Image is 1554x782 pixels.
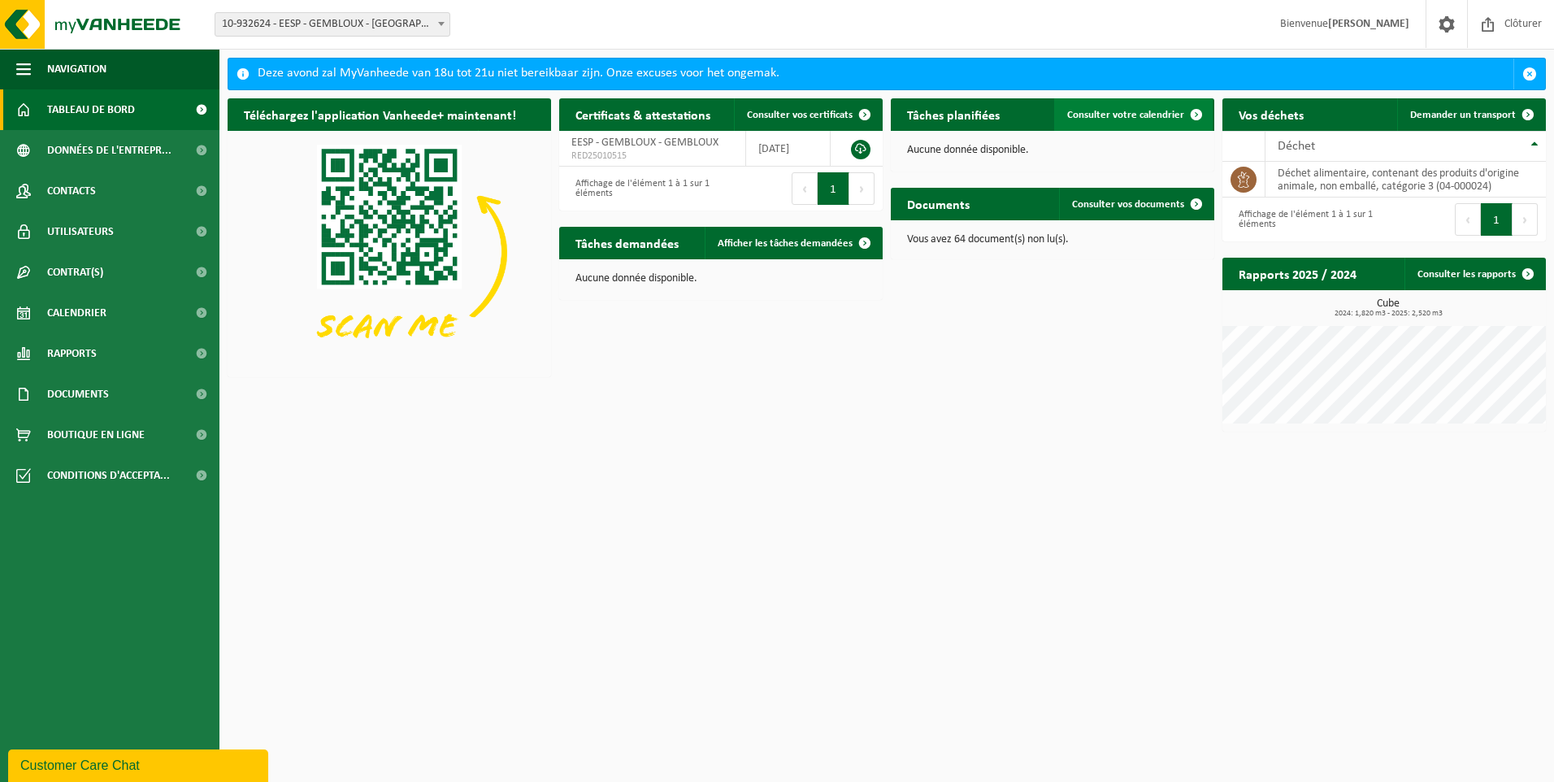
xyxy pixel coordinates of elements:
[47,49,106,89] span: Navigation
[1481,203,1513,236] button: 1
[228,98,532,130] h2: Téléchargez l'application Vanheede+ maintenant!
[258,59,1513,89] div: Deze avond zal MyVanheede van 18u tot 21u niet bereikbaar zijn. Onze excuses voor het ongemak.
[891,188,986,219] h2: Documents
[559,227,695,258] h2: Tâches demandées
[559,98,727,130] h2: Certificats & attestations
[891,98,1016,130] h2: Tâches planifiées
[718,238,853,249] span: Afficher les tâches demandées
[1278,140,1315,153] span: Déchet
[215,13,449,36] span: 10-932624 - EESP - GEMBLOUX - GEMBLOUX
[215,12,450,37] span: 10-932624 - EESP - GEMBLOUX - GEMBLOUX
[705,227,881,259] a: Afficher les tâches demandées
[907,234,1198,245] p: Vous avez 64 document(s) non lu(s).
[1265,162,1546,198] td: déchet alimentaire, contenant des produits d'origine animale, non emballé, catégorie 3 (04-000024)
[1059,188,1213,220] a: Consulter vos documents
[792,172,818,205] button: Previous
[571,150,733,163] span: RED25010515
[1231,310,1546,318] span: 2024: 1,820 m3 - 2025: 2,520 m3
[1231,202,1376,237] div: Affichage de l'élément 1 à 1 sur 1 éléments
[47,374,109,415] span: Documents
[907,145,1198,156] p: Aucune donnée disponible.
[567,171,713,206] div: Affichage de l'élément 1 à 1 sur 1 éléments
[571,137,718,149] span: EESP - GEMBLOUX - GEMBLOUX
[47,211,114,252] span: Utilisateurs
[1328,18,1409,30] strong: [PERSON_NAME]
[1222,98,1320,130] h2: Vos déchets
[734,98,881,131] a: Consulter vos certificats
[47,171,96,211] span: Contacts
[47,252,103,293] span: Contrat(s)
[575,273,866,285] p: Aucune donnée disponible.
[47,130,171,171] span: Données de l'entrepr...
[228,131,551,374] img: Download de VHEPlus App
[1072,199,1184,210] span: Consulter vos documents
[1455,203,1481,236] button: Previous
[1231,298,1546,318] h3: Cube
[1397,98,1544,131] a: Demander un transport
[849,172,875,205] button: Next
[1513,203,1538,236] button: Next
[1067,110,1184,120] span: Consulter votre calendrier
[747,110,853,120] span: Consulter vos certificats
[1410,110,1516,120] span: Demander un transport
[47,455,170,496] span: Conditions d'accepta...
[47,89,135,130] span: Tableau de bord
[47,333,97,374] span: Rapports
[1054,98,1213,131] a: Consulter votre calendrier
[746,131,831,167] td: [DATE]
[1222,258,1373,289] h2: Rapports 2025 / 2024
[47,293,106,333] span: Calendrier
[818,172,849,205] button: 1
[1404,258,1544,290] a: Consulter les rapports
[8,746,271,782] iframe: chat widget
[47,415,145,455] span: Boutique en ligne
